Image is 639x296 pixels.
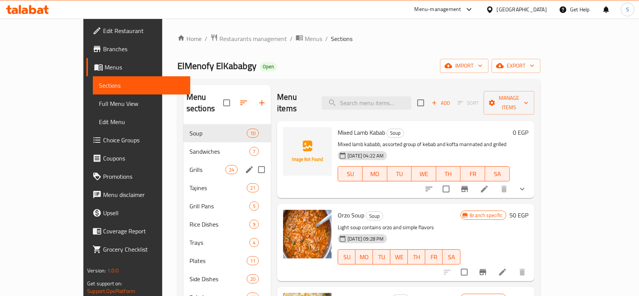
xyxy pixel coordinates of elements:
h2: Menu items [277,91,312,114]
a: Restaurants management [210,34,287,44]
span: Soup [366,212,383,220]
span: Menus [305,34,322,43]
span: TH [411,252,422,263]
div: Side Dishes [190,274,247,283]
span: 20 [247,276,258,283]
div: Soup10 [183,124,271,142]
button: SU [338,166,363,181]
h2: Menu sections [186,91,223,114]
span: MO [366,168,384,179]
p: Mixed lamb kababb, assorted group of kebab and kofta marinated and grilled [338,140,509,149]
span: SU [341,252,352,263]
a: Menus [86,58,190,76]
button: SA [443,249,460,265]
span: Soup [387,129,404,137]
span: Plates [190,256,247,265]
span: MO [359,252,370,263]
span: Grills [190,165,226,174]
span: TU [376,252,387,263]
span: Sandwiches [190,147,249,156]
span: Orzo Soup [338,209,364,221]
button: TU [387,166,412,181]
img: Mixed Lamb Kabab [283,127,332,176]
a: Choice Groups [86,131,190,149]
p: Light soup contains orzo and simple flavors [338,223,460,232]
button: WE [390,249,408,265]
button: Manage items [484,91,534,115]
button: TU [373,249,390,265]
span: Full Menu View [99,99,184,108]
span: Tajines [190,183,247,192]
span: 10 [247,130,258,137]
button: MO [363,166,387,181]
button: SA [485,166,510,181]
button: delete [513,263,531,281]
div: items [249,220,259,229]
a: Promotions [86,167,190,186]
div: Plates11 [183,252,271,270]
span: Select to update [456,264,472,280]
div: Grill Pans5 [183,197,271,215]
span: import [446,61,482,71]
span: Sections [331,34,352,43]
span: SA [446,252,457,263]
span: Restaurants management [219,34,287,43]
button: FR [425,249,443,265]
button: Branch-specific-item [474,263,492,281]
span: Branches [103,44,184,54]
div: items [247,274,259,283]
span: Version: [87,266,106,276]
span: Sort sections [235,94,253,112]
a: Edit Menu [93,113,190,131]
button: edit [244,164,255,175]
a: Support.OpsPlatform [87,286,135,296]
div: Grills24edit [183,161,271,179]
a: Coupons [86,149,190,167]
span: 7 [250,148,258,155]
span: Promotions [103,172,184,181]
li: / [205,34,207,43]
span: Choice Groups [103,135,184,145]
a: Edit menu item [480,184,489,194]
nav: breadcrumb [177,34,540,44]
a: Edit menu item [498,268,507,277]
img: Orzo Soup [283,210,332,258]
span: Grill Pans [190,202,249,211]
span: Select all sections [219,95,235,111]
button: sort-choices [420,180,438,198]
button: Add section [253,94,271,112]
div: items [247,129,259,138]
button: TH [408,249,425,265]
span: Mixed Lamb Kabab [338,127,385,138]
div: Soup [387,129,404,138]
span: Open [260,63,277,70]
span: FR [428,252,440,263]
span: Get support on: [87,279,122,288]
input: search [322,96,411,110]
span: Add [431,99,451,107]
div: Menu-management [415,5,461,14]
div: Sandwiches7 [183,142,271,161]
span: Branch specific [467,212,506,219]
span: Rice Dishes [190,220,249,229]
div: Trays4 [183,233,271,252]
span: Trays [190,238,249,247]
span: SU [341,168,360,179]
span: Edit Menu [99,117,184,126]
span: 9 [250,221,258,228]
span: 11 [247,257,258,265]
span: WE [415,168,433,179]
button: show more [513,180,531,198]
a: Coverage Report [86,222,190,240]
li: / [325,34,328,43]
span: Soup [190,129,247,138]
span: Menu disclaimer [103,190,184,199]
button: export [492,59,540,73]
button: MO [356,249,373,265]
div: [GEOGRAPHIC_DATA] [497,5,547,14]
span: FR [464,168,482,179]
a: Full Menu View [93,94,190,113]
a: Menu disclaimer [86,186,190,204]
